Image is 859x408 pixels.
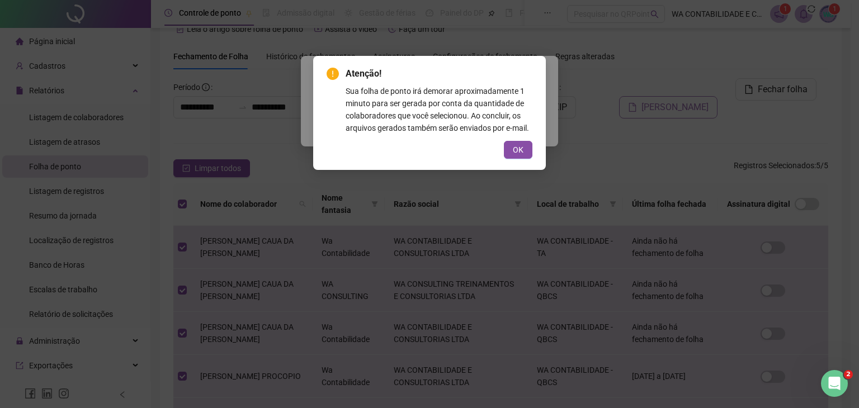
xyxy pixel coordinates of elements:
[327,68,339,80] span: exclamation-circle
[821,370,848,397] iframe: Intercom live chat
[513,144,523,156] span: OK
[844,370,853,379] span: 2
[504,141,532,159] button: OK
[346,85,532,134] div: Sua folha de ponto irá demorar aproximadamente 1 minuto para ser gerada por conta da quantidade d...
[346,67,532,80] span: Atenção!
